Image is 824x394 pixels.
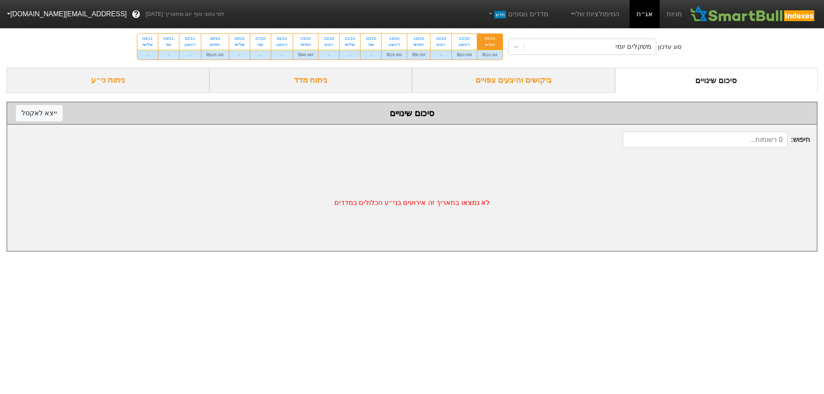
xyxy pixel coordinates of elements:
span: לפי נתוני סוף יום מתאריך [DATE] [145,10,224,18]
div: ניתוח ני״ע [6,68,209,93]
div: שני [255,42,266,48]
div: - [158,50,179,60]
span: חדש [494,11,506,18]
div: 22/10 [324,36,334,42]
div: רביעי [324,42,334,48]
a: הסימולציות שלי [566,6,623,23]
div: 28/10 [234,36,245,42]
div: רביעי [436,42,446,48]
div: ראשון [185,42,196,48]
div: 12/10 [457,36,472,42]
div: - [318,50,339,60]
div: ביקושים והיצעים צפויים [412,68,615,93]
div: ₪10.2M [477,50,503,60]
div: ראשון [276,42,288,48]
div: 20/10 [366,36,376,42]
div: סוג עדכון [658,42,682,51]
div: 03/11 [164,36,174,42]
div: סיכום שינויים [615,68,818,93]
div: 26/10 [276,36,288,42]
div: 30/10 [206,36,224,42]
div: 23/10 [298,36,313,42]
div: - [179,50,201,60]
div: שני [164,42,174,48]
div: משקלים יומי [615,42,651,52]
div: ראשון [387,42,402,48]
div: ₪49.9M [293,50,318,60]
div: - [229,50,250,60]
div: ₪145.2M [201,50,229,60]
div: לא נמצאו בתאריך זה אירועים בני״ע הכלולים במדדים [7,155,817,251]
div: - [250,50,271,60]
div: - [360,50,381,60]
div: - [339,50,360,60]
div: ראשון [457,42,472,48]
div: - [430,50,451,60]
div: - [271,50,293,60]
div: 16/10 [412,36,425,42]
div: חמישי [206,42,224,48]
div: 15/10 [436,36,446,42]
div: 02/11 [185,36,196,42]
div: ₪8.2M [407,50,430,60]
a: מדדים נוספיםחדש [484,6,552,23]
div: 27/10 [255,36,266,42]
div: ₪25.8M [382,50,407,60]
div: חמישי [298,42,313,48]
div: 19/10 [387,36,402,42]
div: ₪10.5M [452,50,477,60]
div: 09/10 [482,36,497,42]
div: חמישי [412,42,425,48]
div: סיכום שינויים [16,107,808,120]
input: 0 רשומות... [623,132,788,148]
div: חמישי [482,42,497,48]
div: 04/11 [142,36,153,42]
div: 21/10 [345,36,355,42]
button: ייצא לאקסל [16,105,63,121]
div: שלישי [234,42,245,48]
div: שני [366,42,376,48]
span: ? [134,9,139,20]
div: ניתוח מדד [209,68,412,93]
div: שלישי [345,42,355,48]
img: SmartBull [689,6,817,23]
span: חיפוש : [623,132,810,148]
div: שלישי [142,42,153,48]
div: - [137,50,158,60]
